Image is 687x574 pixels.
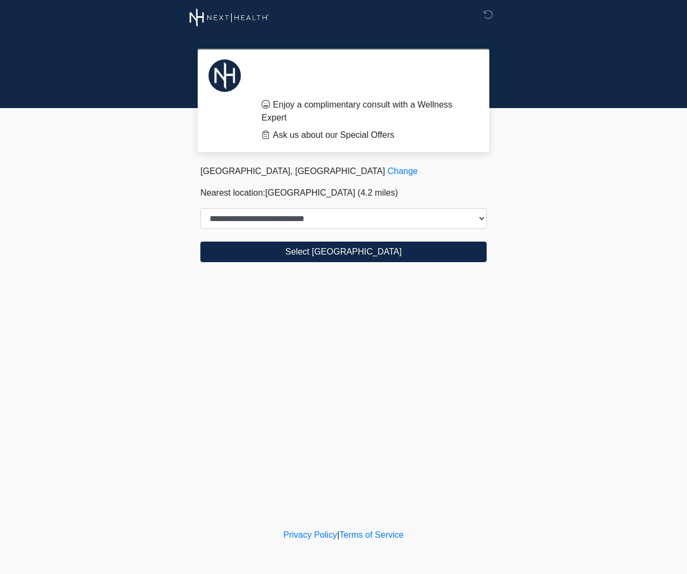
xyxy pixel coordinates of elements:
[200,186,487,199] p: Nearest location:
[261,98,470,124] li: Enjoy a complimentary consult with a Wellness Expert
[358,188,398,197] span: (4.2 miles)
[284,530,338,539] a: Privacy Policy
[200,166,385,176] span: [GEOGRAPHIC_DATA], [GEOGRAPHIC_DATA]
[208,59,241,92] img: Agent Avatar
[339,530,403,539] a: Terms of Service
[265,188,355,197] span: [GEOGRAPHIC_DATA]
[387,166,417,176] a: Change
[190,8,269,27] img: Next Health Wellness Logo
[261,129,470,142] li: Ask us about our Special Offers
[200,242,487,262] button: Select [GEOGRAPHIC_DATA]
[337,530,339,539] a: |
